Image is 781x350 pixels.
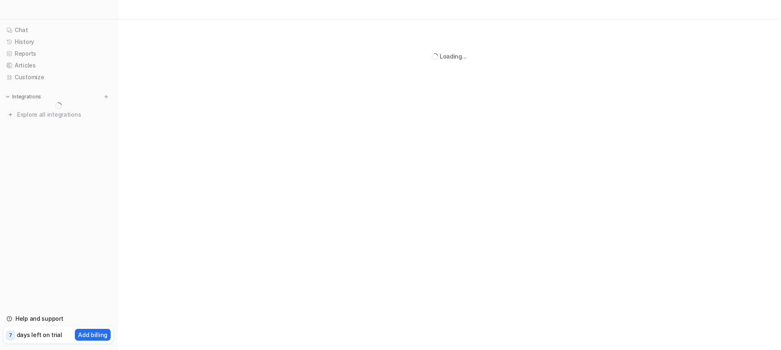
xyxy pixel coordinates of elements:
[12,93,41,100] p: Integrations
[7,111,15,119] img: explore all integrations
[78,330,107,339] p: Add billing
[3,48,113,59] a: Reports
[17,108,110,121] span: Explore all integrations
[75,329,111,341] button: Add billing
[17,330,62,339] p: days left on trial
[3,24,113,36] a: Chat
[440,52,467,61] div: Loading...
[3,60,113,71] a: Articles
[3,109,113,120] a: Explore all integrations
[3,93,44,101] button: Integrations
[3,72,113,83] a: Customize
[3,36,113,48] a: History
[103,94,109,100] img: menu_add.svg
[3,313,113,324] a: Help and support
[5,94,11,100] img: expand menu
[9,332,12,339] p: 7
